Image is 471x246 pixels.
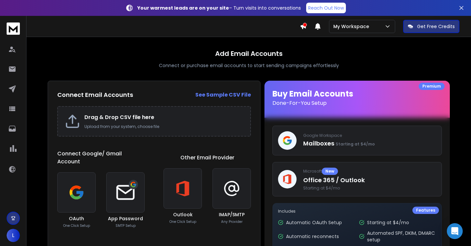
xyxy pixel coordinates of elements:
p: Reach Out Now [308,5,344,11]
span: Starting at $4/mo [336,141,375,147]
div: New [322,168,338,175]
p: Automatic OAuth Setup [286,219,342,226]
p: Automatic reconnects [286,233,339,240]
h1: Buy Email Accounts [272,89,442,107]
p: Automated SPF, DKIM, DMARC setup [367,230,436,243]
p: Starting at $4/mo [367,219,409,226]
h1: Other Email Provider [180,154,234,162]
p: – Turn visits into conversations [137,5,301,11]
p: Any Provider [221,219,243,224]
button: L [7,229,20,242]
p: Includes [278,209,436,214]
p: One Click Setup [63,223,90,228]
p: Google Workspace [303,133,436,138]
h2: Connect Email Accounts [57,90,133,100]
p: Office 365 / Outlook [303,176,436,185]
h1: Add Email Accounts [215,49,283,58]
h3: OAuth [69,215,84,222]
p: Connect or purchase email accounts to start sending campaigns effortlessly [159,62,339,69]
button: Get Free Credits [403,20,459,33]
h2: Drag & Drop CSV file here [84,113,244,121]
h3: App Password [108,215,143,222]
span: Starting at $4/mo [303,185,436,191]
img: logo [7,22,20,35]
p: Upload from your system, choose file [84,124,244,129]
p: Mailboxes [303,139,436,148]
h3: Outlook [173,211,193,218]
p: One Click Setup [169,219,196,224]
div: Premium [419,83,445,90]
div: Open Intercom Messenger [447,223,463,239]
div: Features [412,207,439,214]
a: Reach Out Now [306,3,346,13]
p: Done-For-You Setup [272,99,442,107]
p: Microsoft [303,168,436,175]
a: See Sample CSV File [195,91,251,99]
strong: Your warmest leads are on your site [137,5,229,11]
h3: IMAP/SMTP [219,211,245,218]
p: My Workspace [333,23,372,30]
p: Get Free Credits [417,23,455,30]
p: SMTP Setup [116,223,136,228]
h1: Connect Google/ Gmail Account [57,150,145,166]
